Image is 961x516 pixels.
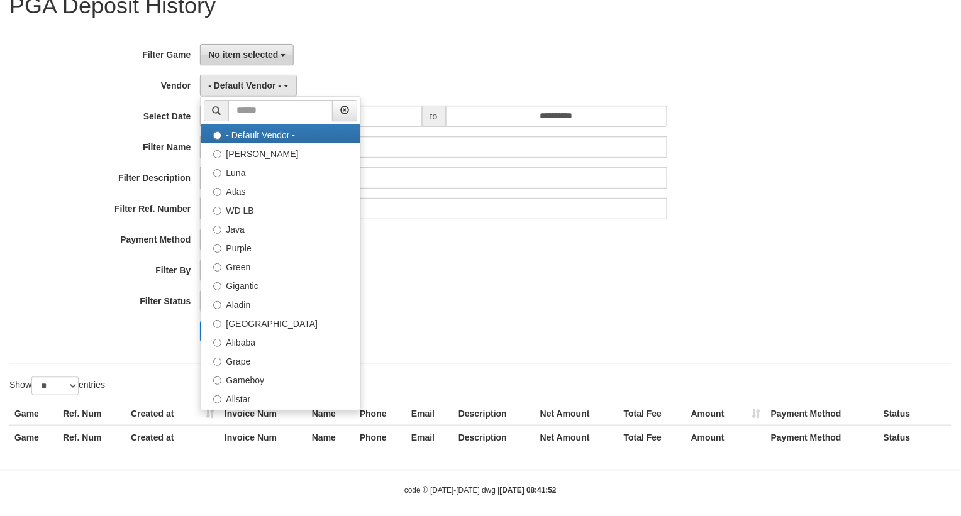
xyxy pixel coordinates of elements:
th: Amount [686,425,766,449]
small: code © [DATE]-[DATE] dwg | [404,486,557,495]
th: Net Amount [535,402,619,425]
label: Luna [201,162,360,181]
input: Luna [213,169,221,177]
th: Payment Method [766,425,879,449]
label: - Default Vendor - [201,124,360,143]
input: Purple [213,244,221,253]
strong: [DATE] 08:41:52 [500,486,557,495]
th: Name [307,425,355,449]
th: Game [9,402,58,425]
th: Invoice Num [219,425,307,449]
label: Xtr [201,407,360,426]
th: Description [453,425,535,449]
button: No item selected [200,44,294,65]
label: Alibaba [201,332,360,351]
th: Phone [355,402,406,425]
label: Purple [201,238,360,256]
input: Atlas [213,188,221,196]
th: Email [406,402,453,425]
th: Amount [686,402,766,425]
input: Java [213,226,221,234]
input: Aladin [213,301,221,309]
input: Gigantic [213,282,221,290]
label: Gigantic [201,275,360,294]
th: Ref. Num [58,402,126,425]
input: Green [213,263,221,272]
input: Grape [213,358,221,366]
th: Total Fee [619,402,686,425]
label: Gameboy [201,370,360,388]
th: Name [307,402,355,425]
label: Show entries [9,376,105,395]
th: Invoice Num [219,402,307,425]
input: Gameboy [213,376,221,385]
span: - Default Vendor - [208,80,281,91]
th: Net Amount [535,425,619,449]
select: Showentries [31,376,79,395]
th: Phone [355,425,406,449]
label: Atlas [201,181,360,200]
input: Alibaba [213,339,221,347]
th: Description [453,402,535,425]
th: Ref. Num [58,425,126,449]
th: Created at [126,425,219,449]
label: Green [201,256,360,275]
span: No item selected [208,50,278,60]
th: Game [9,425,58,449]
input: WD LB [213,207,221,215]
label: Grape [201,351,360,370]
button: - Default Vendor - [200,75,297,96]
label: [PERSON_NAME] [201,143,360,162]
label: Aladin [201,294,360,313]
input: [GEOGRAPHIC_DATA] [213,320,221,328]
input: [PERSON_NAME] [213,150,221,158]
th: Payment Method [766,402,879,425]
input: Allstar [213,395,221,403]
label: [GEOGRAPHIC_DATA] [201,313,360,332]
label: Allstar [201,388,360,407]
th: Status [879,402,952,425]
th: Created at [126,402,219,425]
span: to [422,106,446,127]
input: - Default Vendor - [213,131,221,140]
label: Java [201,219,360,238]
th: Total Fee [619,425,686,449]
th: Status [879,425,952,449]
label: WD LB [201,200,360,219]
th: Email [406,425,453,449]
